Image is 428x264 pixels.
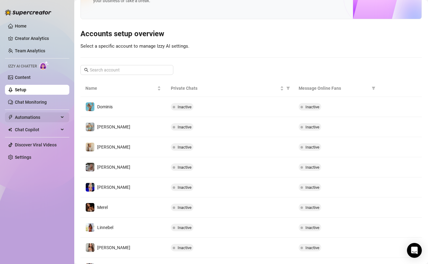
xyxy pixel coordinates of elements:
span: [PERSON_NAME] [97,185,130,190]
th: Name [80,80,166,97]
input: Search account [90,67,165,73]
span: [PERSON_NAME] [97,145,130,149]
button: right [384,122,394,132]
span: Inactive [305,225,319,230]
button: right [384,202,394,212]
span: right [387,165,391,169]
span: Merel [97,205,108,210]
span: Inactive [178,165,192,170]
span: filter [286,86,290,90]
span: Inactive [178,225,192,230]
img: Olivia [86,123,94,131]
span: search [84,68,89,72]
img: Nora [86,243,94,252]
span: Inactive [178,125,192,129]
img: Linnebel [86,223,94,232]
a: Setup [15,87,26,92]
a: Content [15,75,31,80]
img: Megan [86,143,94,151]
th: Private Chats [166,80,294,97]
button: right [384,243,394,253]
span: Select a specific account to manage Izzy AI settings. [80,43,189,49]
h3: Accounts setup overview [80,29,422,39]
span: right [387,225,391,230]
a: Discover Viral Videos [15,142,57,147]
span: Automations [15,112,59,122]
span: Inactive [178,205,192,210]
img: Dominis [86,102,94,111]
span: right [387,105,391,109]
span: right [387,245,391,250]
span: Inactive [305,105,319,109]
span: Inactive [178,145,192,149]
button: right [384,223,394,232]
span: filter [285,84,291,93]
span: Chat Copilot [15,125,59,135]
span: [PERSON_NAME] [97,245,130,250]
a: Creator Analytics [15,33,64,43]
button: right [384,162,394,172]
span: Inactive [305,245,319,250]
span: Inactive [305,145,319,149]
span: Linnebel [97,225,113,230]
img: Merel [86,203,94,212]
a: Settings [15,155,31,160]
button: right [384,102,394,112]
button: right [384,182,394,192]
img: AI Chatter [39,61,49,70]
span: right [387,185,391,189]
a: Home [15,24,27,28]
a: Team Analytics [15,48,45,53]
span: Dominis [97,104,113,109]
span: thunderbolt [8,115,13,120]
span: filter [372,86,375,90]
button: right [384,142,394,152]
span: Inactive [305,185,319,190]
img: Natalia [86,163,94,171]
span: Inactive [305,205,319,210]
div: Open Intercom Messenger [407,243,422,258]
img: Janey [86,183,94,192]
span: [PERSON_NAME] [97,165,130,170]
span: right [387,205,391,210]
span: [PERSON_NAME] [97,124,130,129]
span: Private Chats [171,85,279,92]
a: Chat Monitoring [15,100,47,105]
span: Message Online Fans [299,85,369,92]
span: right [387,125,391,129]
span: filter [370,84,377,93]
span: right [387,145,391,149]
span: Inactive [305,125,319,129]
img: Chat Copilot [8,128,12,132]
span: Izzy AI Chatter [8,63,37,69]
span: Inactive [178,185,192,190]
span: Inactive [305,165,319,170]
span: Inactive [178,105,192,109]
span: Inactive [178,245,192,250]
span: Name [85,85,156,92]
img: logo-BBDzfeDw.svg [5,9,51,15]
